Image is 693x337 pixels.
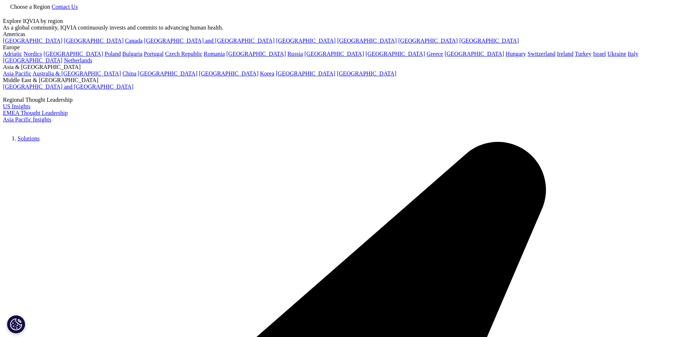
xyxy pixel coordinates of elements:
button: Cookie Settings [7,315,25,333]
a: Asia Pacific Insights [3,116,51,123]
a: US Insights [3,103,30,109]
a: [GEOGRAPHIC_DATA] [64,38,123,44]
a: Switzerland [528,51,555,57]
div: Regional Thought Leadership [3,97,690,103]
a: [GEOGRAPHIC_DATA] [304,51,364,57]
a: Italy [628,51,638,57]
a: [GEOGRAPHIC_DATA] [276,38,336,44]
a: [GEOGRAPHIC_DATA] and [GEOGRAPHIC_DATA] [144,38,274,44]
a: Hungary [506,51,526,57]
a: Canada [125,38,142,44]
a: Netherlands [64,57,92,63]
a: [GEOGRAPHIC_DATA] [43,51,103,57]
a: [GEOGRAPHIC_DATA] [276,70,335,77]
a: Russia [288,51,303,57]
a: [GEOGRAPHIC_DATA] [138,70,197,77]
a: [GEOGRAPHIC_DATA] [445,51,504,57]
a: Poland [104,51,121,57]
a: [GEOGRAPHIC_DATA] [337,70,396,77]
a: Portugal [144,51,164,57]
a: Ukraine [608,51,627,57]
a: Turkey [575,51,592,57]
a: Australia & [GEOGRAPHIC_DATA] [33,70,121,77]
a: Korea [260,70,274,77]
div: Asia & [GEOGRAPHIC_DATA] [3,64,690,70]
a: Solutions [18,135,39,142]
span: Choose a Region [10,4,50,10]
a: Israel [593,51,606,57]
a: Greece [427,51,443,57]
div: Middle East & [GEOGRAPHIC_DATA] [3,77,690,84]
a: [GEOGRAPHIC_DATA] [459,38,519,44]
a: [GEOGRAPHIC_DATA] [398,38,458,44]
div: As a global community, IQVIA continuously invests and commits to advancing human health. [3,24,690,31]
a: Adriatic [3,51,22,57]
a: Nordics [23,51,42,57]
a: Asia Pacific [3,70,31,77]
a: Romania [204,51,225,57]
a: [GEOGRAPHIC_DATA] [3,57,62,63]
a: [GEOGRAPHIC_DATA] [3,38,62,44]
a: EMEA Thought Leadership [3,110,68,116]
a: Contact Us [52,4,78,10]
div: Explore IQVIA by region [3,18,690,24]
a: Bulgaria [122,51,142,57]
div: Europe [3,44,690,51]
a: [GEOGRAPHIC_DATA] [226,51,286,57]
div: Americas [3,31,690,38]
a: [GEOGRAPHIC_DATA] [199,70,259,77]
a: [GEOGRAPHIC_DATA] [337,38,397,44]
a: China [122,70,136,77]
a: [GEOGRAPHIC_DATA] and [GEOGRAPHIC_DATA] [3,84,133,90]
a: [GEOGRAPHIC_DATA] [366,51,425,57]
a: Ireland [557,51,574,57]
a: Czech Republic [165,51,202,57]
